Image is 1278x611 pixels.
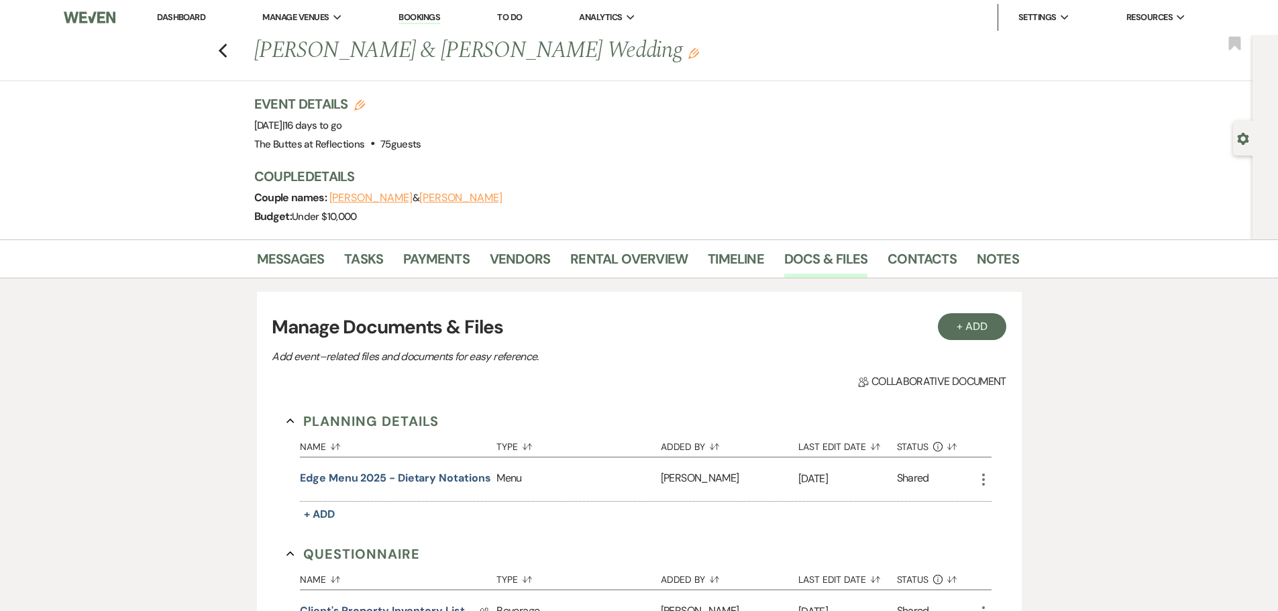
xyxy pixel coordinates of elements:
span: Status [897,442,929,451]
span: Under $10,000 [292,210,357,223]
a: Timeline [708,248,764,278]
h3: Event Details [254,95,421,113]
p: Add event–related files and documents for easy reference. [272,348,741,366]
span: Couple names: [254,190,329,205]
button: Edit [688,47,699,59]
a: Docs & Files [784,248,867,278]
img: Weven Logo [64,3,115,32]
span: Analytics [579,11,622,24]
span: | [282,119,342,132]
span: Budget: [254,209,292,223]
button: Questionnaire [286,544,420,564]
a: Rental Overview [570,248,688,278]
span: 16 days to go [284,119,342,132]
span: Manage Venues [262,11,329,24]
p: [DATE] [798,470,897,488]
button: Status [897,564,975,590]
h1: [PERSON_NAME] & [PERSON_NAME] Wedding [254,35,855,67]
a: To Do [497,11,522,23]
button: Type [496,564,660,590]
button: Status [897,431,975,457]
button: Added By [661,564,798,590]
h3: Couple Details [254,167,1006,186]
span: Resources [1126,11,1173,24]
button: Last Edit Date [798,431,897,457]
span: & [329,191,502,205]
div: Shared [897,470,929,488]
a: Dashboard [157,11,205,23]
span: + Add [304,507,335,521]
span: 75 guests [380,137,421,151]
a: Notes [977,248,1019,278]
a: Payments [403,248,470,278]
span: Status [897,575,929,584]
button: Planning Details [286,411,439,431]
a: Vendors [490,248,550,278]
button: [PERSON_NAME] [329,192,413,203]
a: Messages [257,248,325,278]
button: + Add [938,313,1006,340]
span: The Buttes at Reflections [254,137,365,151]
span: Settings [1018,11,1057,24]
button: Last Edit Date [798,564,897,590]
button: Edge Menu 2025 - Dietary Notations [300,470,490,486]
button: Name [300,564,496,590]
div: Menu [496,457,660,501]
button: Open lead details [1237,131,1249,144]
span: Collaborative document [858,374,1006,390]
button: [PERSON_NAME] [419,192,502,203]
h3: Manage Documents & Files [272,313,1006,341]
span: [DATE] [254,119,342,132]
a: Bookings [398,11,440,24]
button: Name [300,431,496,457]
button: + Add [300,505,339,524]
a: Contacts [888,248,957,278]
a: Tasks [344,248,383,278]
button: Added By [661,431,798,457]
button: Type [496,431,660,457]
div: [PERSON_NAME] [661,457,798,501]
